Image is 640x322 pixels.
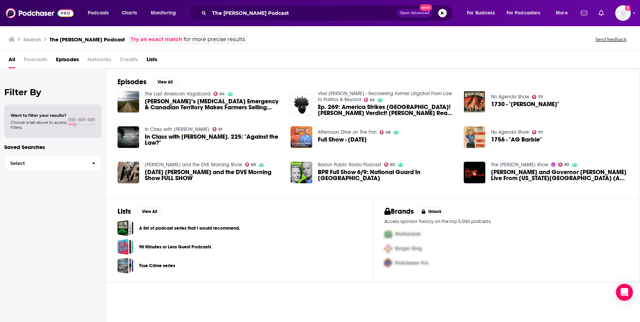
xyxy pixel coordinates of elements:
[50,36,125,43] h3: The [PERSON_NAME] Podcast
[120,54,138,68] span: Credits
[145,98,282,110] a: Biden’s Monkeypox Emergency & Canadian Territory Makes Farmers Selling Food Directly To You Illegal
[491,137,542,143] span: 1756 - "AG Barbie"
[245,162,256,167] a: 60
[147,54,157,68] a: Lists
[382,241,395,256] img: Second Pro Logo
[184,35,245,44] span: for more precise results
[122,8,137,18] span: Charts
[251,163,256,166] span: 60
[88,8,109,18] span: Podcasts
[538,131,543,134] span: 77
[83,7,118,19] button: open menu
[118,91,139,113] img: Biden’s Monkeypox Emergency & Canadian Territory Makes Farmers Selling Food Directly To You Illegal
[11,120,67,130] span: Choose a tab above to access filters.
[118,207,162,216] a: ListsView All
[370,98,375,102] span: 62
[118,162,139,183] img: 7.22.24 Randy Baumann and the DVE Morning Show FULL SHOW
[4,144,102,150] p: Saved Searches
[558,162,570,167] a: 83
[384,207,414,216] h2: Brands
[11,113,67,118] span: Want to filter your results?
[145,169,282,181] a: 7.22.24 Randy Baumann and the DVE Morning Show FULL SHOW
[390,163,395,166] span: 63
[318,169,455,181] a: BPR Full Show 6/9: National Guard In Los Angeles
[395,260,428,266] span: Podchaser Pro
[291,126,312,148] img: Full Show - Wednesday, June 4th, 2025
[532,95,543,99] a: 77
[139,243,211,251] a: 90 Minutes or Less Guest Podcasts
[467,8,495,18] span: For Business
[145,91,211,97] a: The Last American Vagabond
[118,77,147,86] h2: Episodes
[400,11,429,15] span: Open Advanced
[118,239,133,255] a: 90 Minutes or Less Guest Podcasts
[507,8,541,18] span: For Podcasters
[382,256,395,270] img: Third Pro Logo
[4,87,102,97] h2: Filter By
[532,130,543,134] a: 77
[318,129,377,135] a: Afternoon Drive on The Fan
[118,126,139,148] img: In Class with Carr, Ep. 225: "Against the Law?"
[596,7,607,19] a: Show notifications dropdown
[118,258,133,274] a: True Crime series
[139,262,175,270] a: True Crime series
[291,162,312,183] img: BPR Full Show 6/9: National Guard In Los Angeles
[318,104,455,116] span: Ep. 269: America Strikes [GEOGRAPHIC_DATA]! [PERSON_NAME] Verdict! [PERSON_NAME] Read Verdict! SC...
[384,219,628,224] p: Access sponsor history on the top 5,000 podcasts.
[212,127,223,131] a: 61
[6,6,74,20] img: Podchaser - Follow, Share and Rate Podcasts
[318,162,381,168] a: Boston Public Radio Podcast
[291,94,312,115] img: Ep. 269: America Strikes Iran! Grace Schara Verdict! Karen Read Verdict! SCOTUS Rulings AND MORE!
[462,7,504,19] button: open menu
[364,98,375,102] a: 62
[24,54,47,68] span: Podcasts
[556,8,568,18] span: More
[464,91,485,113] a: 1730 - "Pam Bondage"
[379,130,391,134] a: 58
[491,169,628,181] a: Kyle Dunnigan and Governor Kevin Stitt Live From Oklahoma City (ACS Mar 2)
[491,94,529,100] a: No Agenda Show
[4,155,102,171] button: Select
[615,5,631,21] button: Show profile menu
[464,162,485,183] img: Kyle Dunnigan and Governor Kevin Stitt Live From Oklahoma City (ACS Mar 2)
[218,128,222,131] span: 61
[491,101,559,107] span: 1730 - "[PERSON_NAME]"
[615,5,631,21] img: User Profile
[118,207,131,216] h2: Lists
[616,284,633,301] div: Open Intercom Messenger
[464,126,485,148] a: 1756 - "AG Barbie"
[145,169,282,181] span: [DATE] [PERSON_NAME] and the DVE Morning Show FULL SHOW
[491,162,548,168] a: The Adam Carolla Show
[417,207,447,216] button: Unlock
[117,7,141,19] a: Charts
[397,9,433,17] button: Open AdvancedNew
[219,92,225,96] span: 64
[419,4,432,11] span: New
[551,7,577,19] button: open menu
[491,129,529,135] a: No Agenda Show
[145,98,282,110] span: [PERSON_NAME]’s [MEDICAL_DATA] Emergency & Canadian Territory Makes Farmers Selling Food Directly...
[23,36,41,43] h3: Search
[318,169,455,181] span: BPR Full Show 6/9: National Guard In [GEOGRAPHIC_DATA]
[318,104,455,116] a: Ep. 269: America Strikes Iran! Grace Schara Verdict! Karen Read Verdict! SCOTUS Rulings AND MORE!
[137,207,162,216] button: View All
[196,5,459,21] div: Search podcasts, credits, & more...
[8,54,15,68] span: All
[118,77,178,86] a: EpisodesView All
[625,5,631,11] svg: Add a profile image
[538,96,543,99] span: 77
[56,54,79,68] a: Episodes
[152,78,178,86] button: View All
[502,7,551,19] button: open menu
[593,36,629,42] button: Send feedback
[118,220,133,236] span: A list of podcast series that I would recommend.
[491,101,559,107] a: 1730 - "Pam Bondage"
[145,162,242,168] a: Randy Baumann and the DVE Morning Show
